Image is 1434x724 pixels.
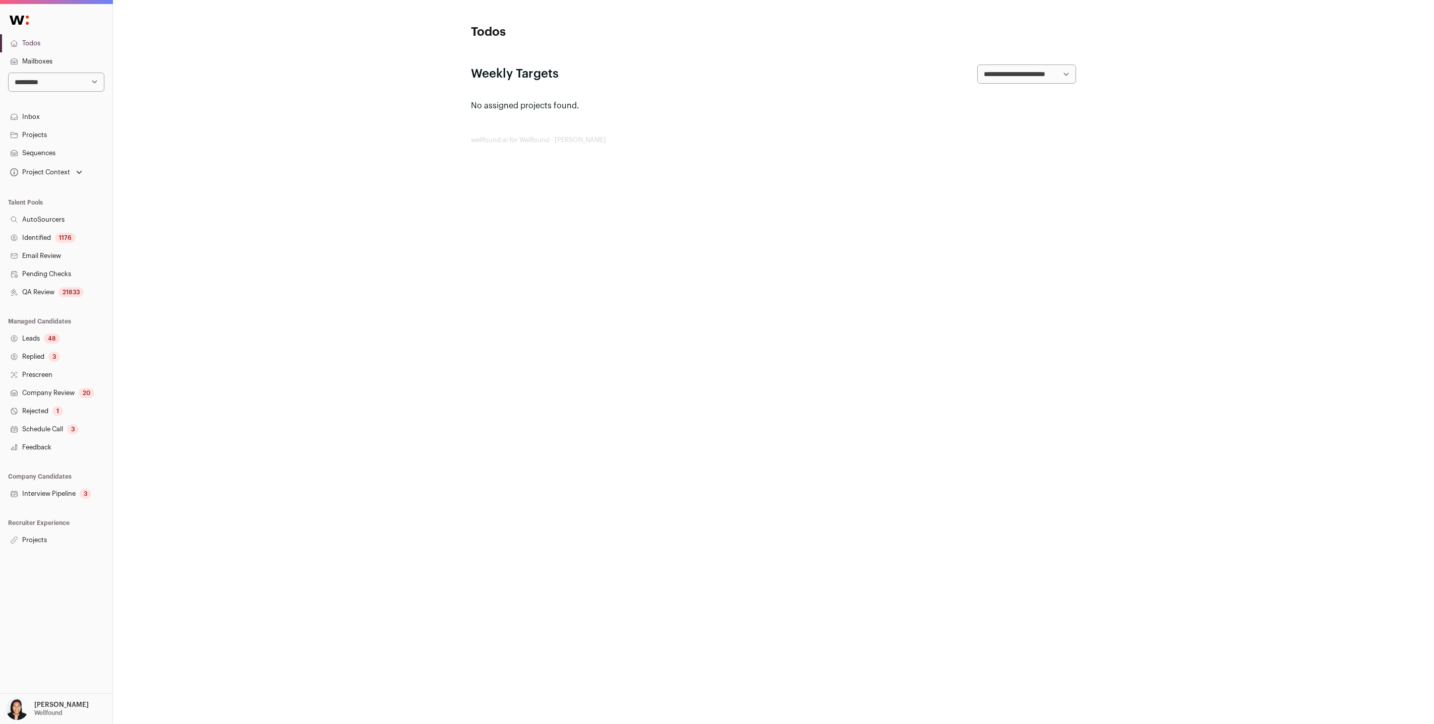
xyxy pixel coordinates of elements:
[4,698,91,720] button: Open dropdown
[48,352,60,362] div: 3
[34,709,63,717] p: Wellfound
[8,168,70,176] div: Project Context
[4,10,34,30] img: Wellfound
[6,698,28,720] img: 13709957-medium_jpg
[67,424,79,434] div: 3
[8,165,84,179] button: Open dropdown
[471,66,559,82] h2: Weekly Targets
[471,136,1076,144] footer: wellfound:ai for Wellfound - [PERSON_NAME]
[34,701,89,709] p: [PERSON_NAME]
[44,334,60,344] div: 48
[55,233,76,243] div: 1176
[58,287,84,297] div: 21833
[79,388,94,398] div: 20
[471,24,673,40] h1: Todos
[52,406,63,416] div: 1
[471,100,1076,112] p: No assigned projects found.
[80,489,91,499] div: 3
